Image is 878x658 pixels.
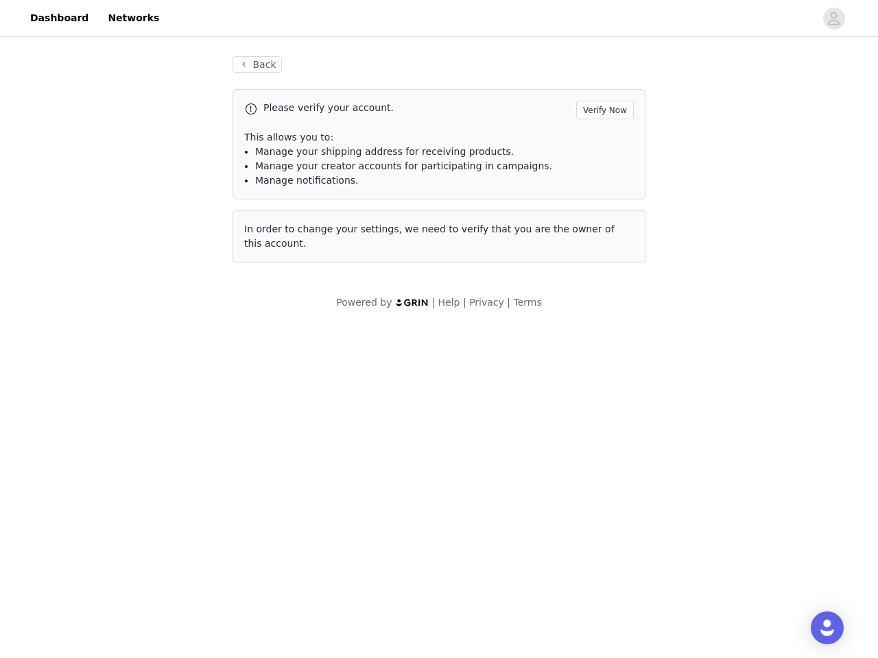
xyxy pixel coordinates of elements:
span: Manage your shipping address for receiving products. [255,146,514,157]
p: Please verify your account. [263,101,571,115]
button: Back [233,56,282,73]
img: logo [395,298,429,307]
a: Terms [513,297,541,308]
span: Manage your creator accounts for participating in campaigns. [255,160,552,171]
span: | [507,297,510,308]
a: Dashboard [22,3,97,34]
span: Powered by [336,297,392,308]
div: Open Intercom Messenger [811,611,844,644]
span: Manage notifications. [255,175,359,186]
a: Networks [99,3,167,34]
span: | [463,297,466,308]
div: avatar [827,8,840,29]
span: | [432,297,436,308]
a: Privacy [469,297,504,308]
button: Verify Now [576,101,634,119]
span: In order to change your settings, we need to verify that you are the owner of this account. [244,223,615,249]
a: Help [438,297,460,308]
p: This allows you to: [244,130,634,145]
